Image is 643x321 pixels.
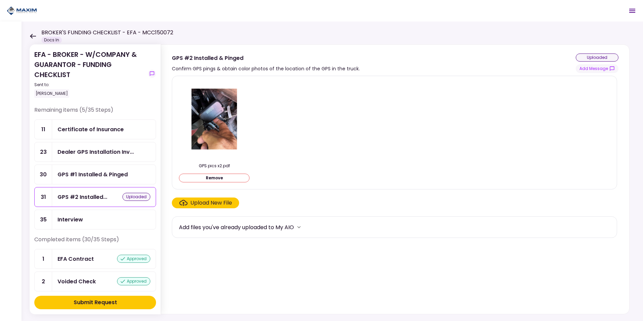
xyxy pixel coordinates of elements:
div: GPS pics x2.pdf [179,163,250,169]
div: Completed items (30/35 Steps) [34,236,156,249]
div: 30 [35,165,52,184]
div: approved [117,255,150,263]
div: Submit Request [74,298,117,307]
div: Sent to: [34,82,145,88]
div: GPS #2 Installed & Pinged [172,54,360,62]
div: 23 [35,142,52,162]
div: Interview [58,215,83,224]
a: 31GPS #2 Installed & Pingeduploaded [34,187,156,207]
a: 35Interview [34,210,156,229]
button: Remove [179,174,250,182]
div: Voided Check [58,277,96,286]
div: 11 [35,120,52,139]
button: more [294,222,304,232]
div: Docs In [41,37,62,43]
div: Certificate of Insurance [58,125,124,134]
div: Confirm GPS pings & obtain color photos of the location of the GPS in the truck. [172,65,360,73]
div: uploaded [576,53,618,62]
img: Partner icon [7,6,37,16]
div: GPS #1 Installed & Pinged [58,170,128,179]
a: 2Voided Checkapproved [34,272,156,291]
div: 35 [35,210,52,229]
div: [PERSON_NAME] [34,89,69,98]
button: Open menu [624,3,640,19]
h1: BROKER'S FUNDING CHECKLIST - EFA - MCC150072 [41,29,173,37]
button: Submit Request [34,296,156,309]
span: Click here to upload the required document [172,198,239,208]
a: 11Certificate of Insurance [34,119,156,139]
div: GPS #2 Installed & PingedConfirm GPS pings & obtain color photos of the location of the GPS in th... [161,44,630,314]
div: 31 [35,187,52,207]
a: 30GPS #1 Installed & Pinged [34,165,156,184]
div: 1 [35,249,52,269]
div: Add files you've already uploaded to My AIO [179,223,294,231]
div: Remaining items (5/35 Steps) [34,106,156,119]
div: 2 [35,272,52,291]
a: 1EFA Contractapproved [34,249,156,269]
button: show-messages [148,70,156,78]
div: Dealer GPS Installation Invoice [58,148,134,156]
div: EFA - BROKER - W/COMPANY & GUARANTOR - FUNDING CHECKLIST [34,49,145,98]
a: 23Dealer GPS Installation Invoice [34,142,156,162]
div: approved [117,277,150,285]
button: show-messages [576,64,618,73]
div: Upload New File [190,199,232,207]
div: EFA Contract [58,255,94,263]
div: GPS #2 Installed & Pinged [58,193,107,201]
div: uploaded [122,193,150,201]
